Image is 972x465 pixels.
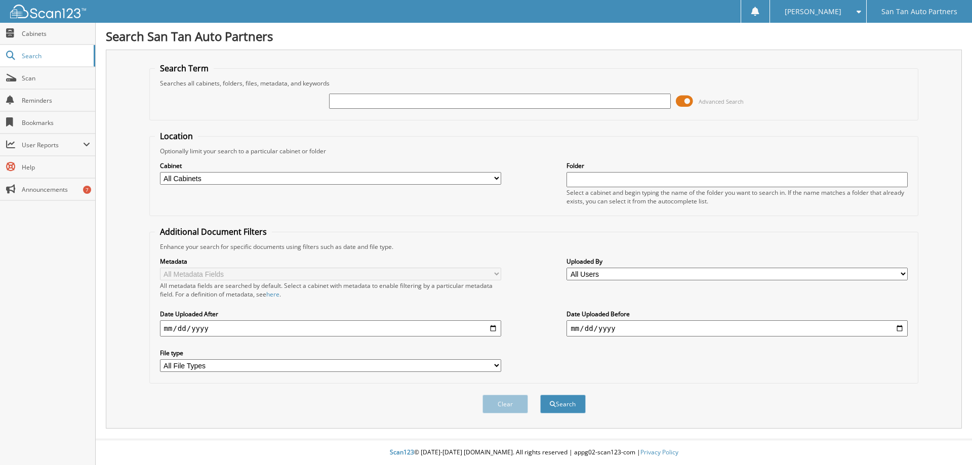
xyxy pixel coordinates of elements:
label: Folder [566,161,908,170]
div: All metadata fields are searched by default. Select a cabinet with metadata to enable filtering b... [160,281,501,299]
label: Cabinet [160,161,501,170]
span: Advanced Search [699,98,744,105]
span: User Reports [22,141,83,149]
input: end [566,320,908,336]
legend: Search Term [155,63,214,74]
div: © [DATE]-[DATE] [DOMAIN_NAME]. All rights reserved | appg02-scan123-com | [96,440,972,465]
span: Bookmarks [22,118,90,127]
button: Clear [482,395,528,413]
span: Search [22,52,89,60]
legend: Additional Document Filters [155,226,272,237]
label: Metadata [160,257,501,266]
label: Date Uploaded Before [566,310,908,318]
div: 7 [83,186,91,194]
label: File type [160,349,501,357]
span: Scan [22,74,90,82]
label: Date Uploaded After [160,310,501,318]
label: Uploaded By [566,257,908,266]
img: scan123-logo-white.svg [10,5,86,18]
iframe: Chat Widget [921,416,972,465]
span: Scan123 [390,448,414,456]
span: Help [22,163,90,172]
span: Cabinets [22,29,90,38]
span: [PERSON_NAME] [785,9,841,15]
span: Announcements [22,185,90,194]
legend: Location [155,131,198,142]
a: Privacy Policy [640,448,678,456]
div: Optionally limit your search to a particular cabinet or folder [155,147,913,155]
input: start [160,320,501,336]
div: Enhance your search for specific documents using filters such as date and file type. [155,242,913,251]
span: Reminders [22,96,90,105]
span: San Tan Auto Partners [881,9,957,15]
div: Select a cabinet and begin typing the name of the folder you want to search in. If the name match... [566,188,908,205]
a: here [266,290,279,299]
div: Searches all cabinets, folders, files, metadata, and keywords [155,79,913,88]
h1: Search San Tan Auto Partners [106,28,962,45]
button: Search [540,395,586,413]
